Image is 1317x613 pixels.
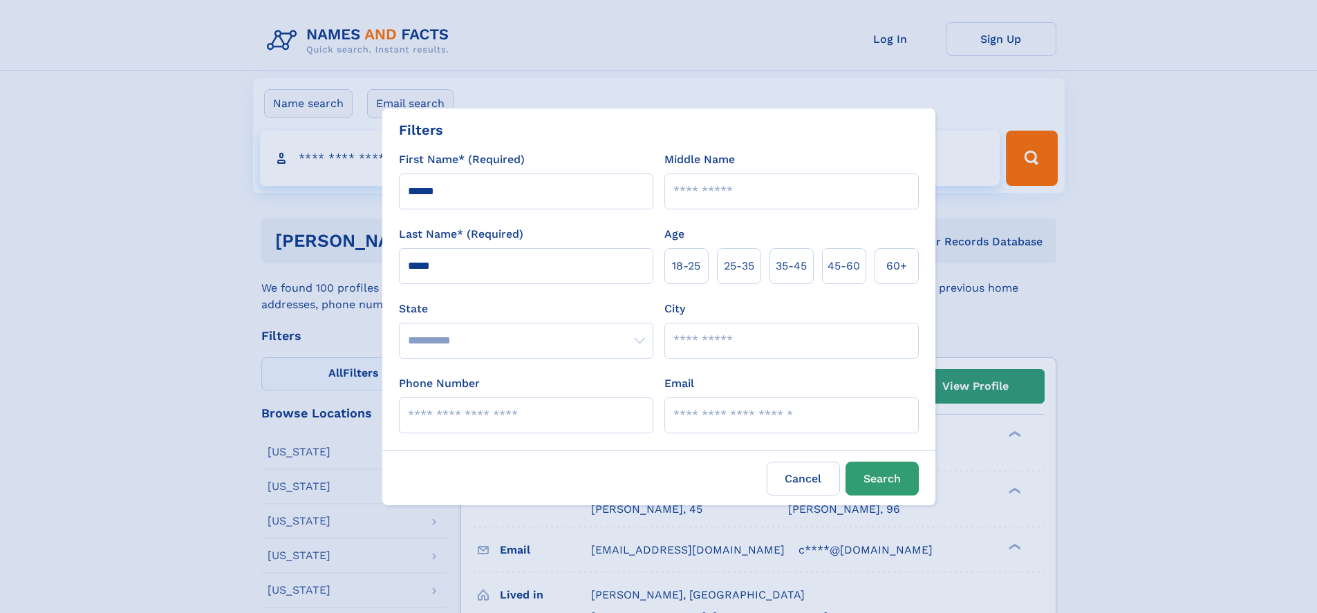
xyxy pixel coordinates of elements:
label: Last Name* (Required) [399,226,523,243]
span: 18‑25 [672,258,700,274]
div: Filters [399,120,443,140]
label: Email [664,375,694,392]
label: Middle Name [664,151,735,168]
button: Search [846,462,919,496]
span: 45‑60 [828,258,860,274]
label: Age [664,226,684,243]
label: First Name* (Required) [399,151,525,168]
span: 60+ [886,258,907,274]
label: State [399,301,653,317]
span: 35‑45 [776,258,807,274]
span: 25‑35 [724,258,754,274]
label: Phone Number [399,375,480,392]
label: Cancel [767,462,840,496]
label: City [664,301,685,317]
